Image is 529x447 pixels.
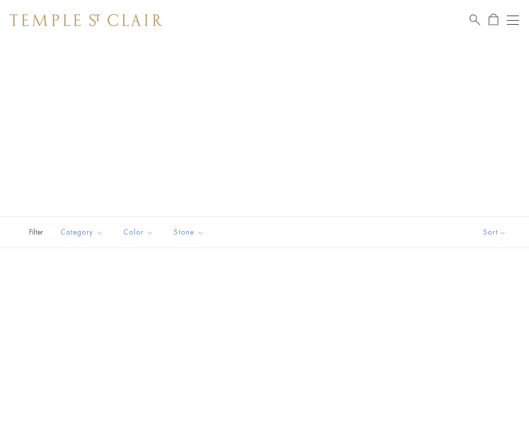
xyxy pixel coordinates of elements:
[507,14,519,26] button: Open navigation
[53,221,111,244] button: Category
[169,226,212,239] span: Stone
[460,217,529,248] button: Show sort by
[55,226,111,239] span: Category
[118,226,161,239] span: Color
[470,14,480,26] a: Search
[489,14,498,26] a: Open Shopping Bag
[166,221,212,244] button: Stone
[10,14,162,26] img: Temple St. Clair
[116,221,161,244] button: Color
